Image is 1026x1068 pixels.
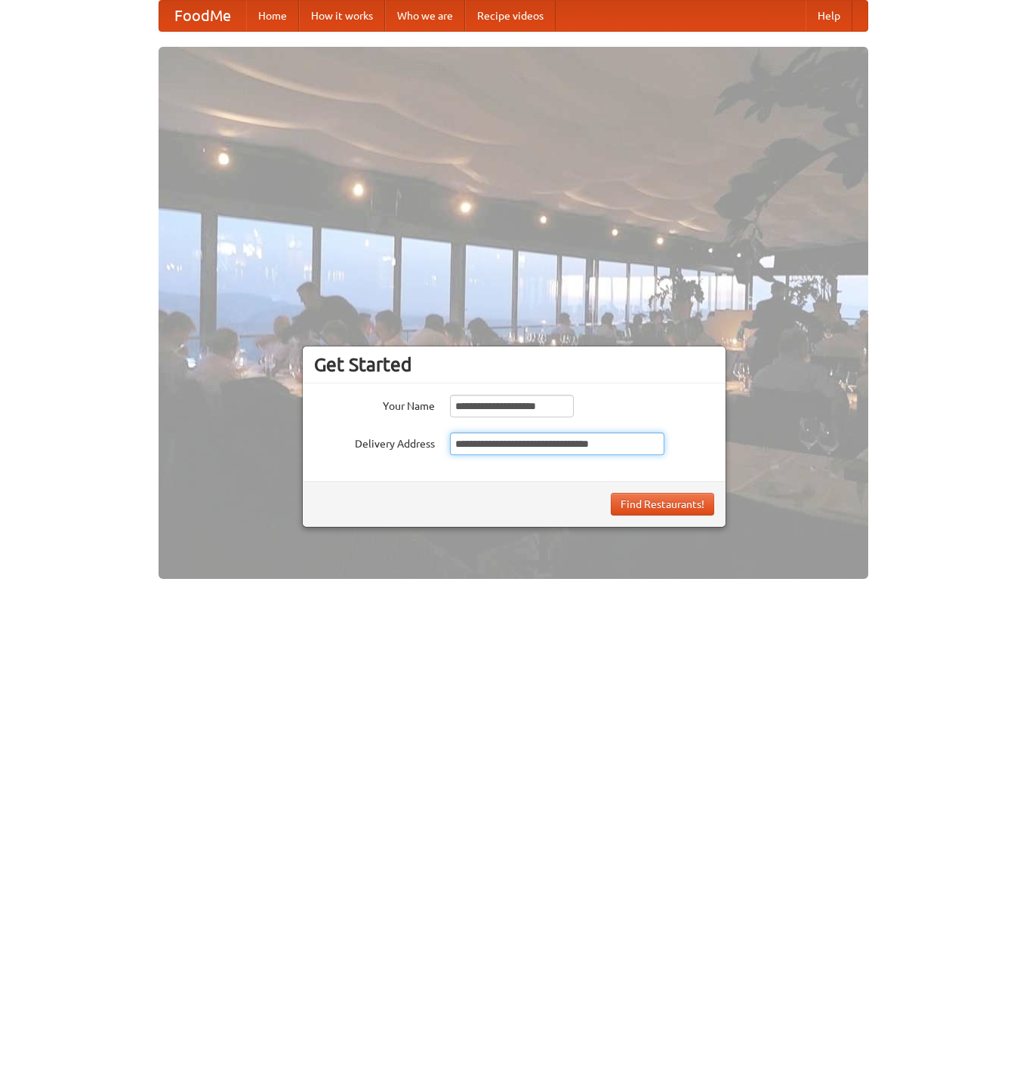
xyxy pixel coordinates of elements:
a: How it works [299,1,385,31]
a: Who we are [385,1,465,31]
label: Your Name [314,395,435,414]
a: FoodMe [159,1,246,31]
button: Find Restaurants! [611,493,714,516]
a: Recipe videos [465,1,556,31]
h3: Get Started [314,353,714,376]
a: Help [806,1,852,31]
a: Home [246,1,299,31]
label: Delivery Address [314,432,435,451]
